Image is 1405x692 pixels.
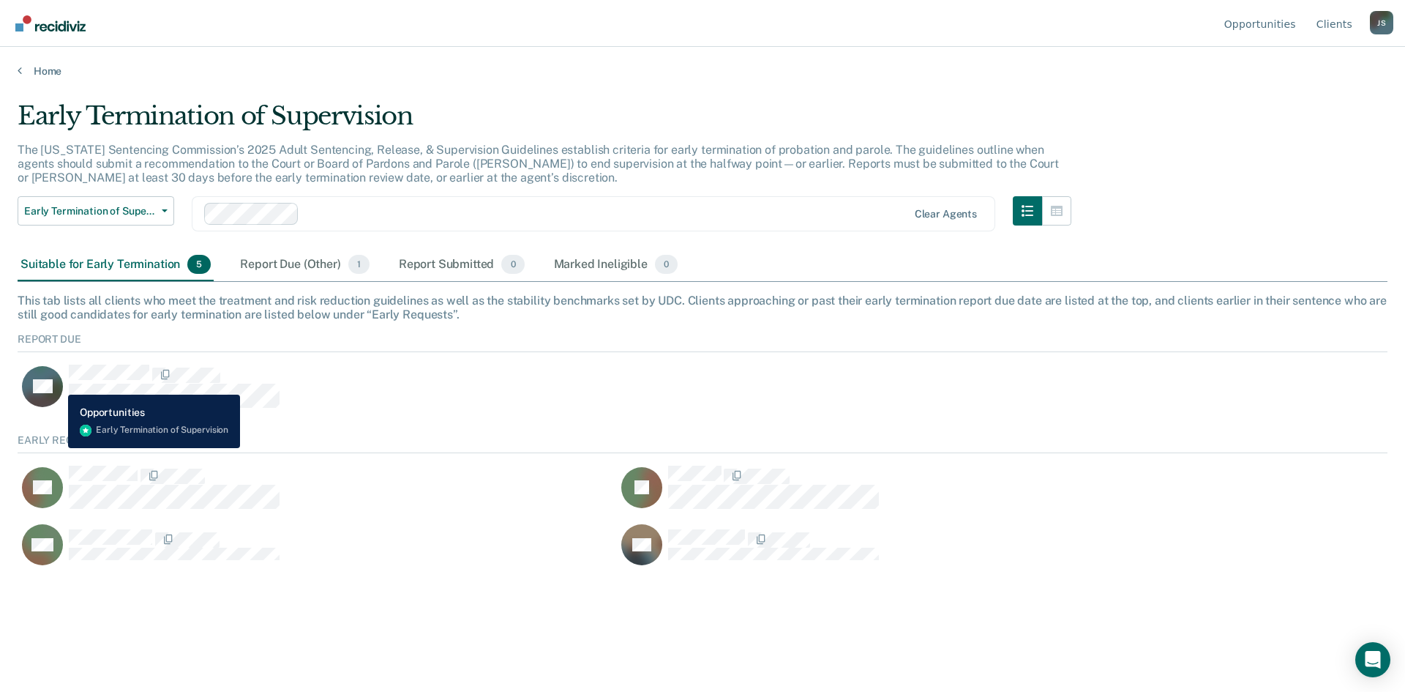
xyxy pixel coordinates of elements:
div: Marked Ineligible0 [551,249,681,281]
div: CaseloadOpportunityCell-221109 [617,524,1216,582]
div: Suitable for Early Termination5 [18,249,214,281]
p: The [US_STATE] Sentencing Commission’s 2025 Adult Sentencing, Release, & Supervision Guidelines e... [18,143,1059,185]
div: Open Intercom Messenger [1355,642,1390,677]
div: Report Due (Other)1 [237,249,372,281]
div: Clear agents [915,208,977,220]
button: Early Termination of Supervision [18,196,174,226]
span: 1 [348,255,370,274]
img: Recidiviz [15,15,86,31]
button: Profile dropdown button [1370,11,1393,34]
div: CaseloadOpportunityCell-249150 [617,465,1216,524]
div: Early Requests [18,434,1387,453]
div: J S [1370,11,1393,34]
div: CaseloadOpportunityCell-239741 [18,524,617,582]
a: Home [18,64,1387,78]
div: Report Submitted0 [396,249,528,281]
div: CaseloadOpportunityCell-233977 [18,364,1216,423]
span: 5 [187,255,211,274]
div: This tab lists all clients who meet the treatment and risk reduction guidelines as well as the st... [18,294,1387,321]
span: Early Termination of Supervision [24,205,156,217]
span: 0 [655,255,678,274]
span: 0 [501,255,524,274]
div: CaseloadOpportunityCell-208717 [18,465,617,524]
div: Early Termination of Supervision [18,101,1071,143]
div: Report Due [18,333,1387,352]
